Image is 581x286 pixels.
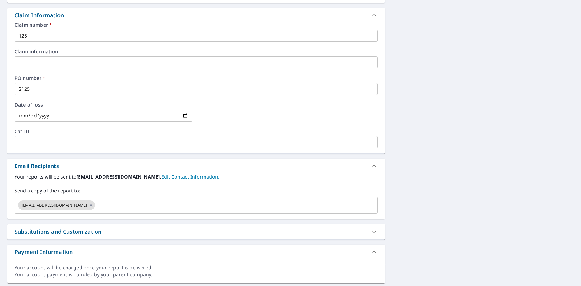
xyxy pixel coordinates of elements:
[77,173,161,180] b: [EMAIL_ADDRESS][DOMAIN_NAME].
[15,22,378,27] label: Claim number
[15,49,378,54] label: Claim information
[15,187,378,194] label: Send a copy of the report to:
[15,264,378,271] div: Your account will be charged once your report is delivered.
[15,162,59,170] div: Email Recipients
[15,173,378,180] label: Your reports will be sent to
[161,173,219,180] a: EditContactInfo
[15,11,64,19] div: Claim Information
[15,129,378,134] label: Cat ID
[15,228,101,236] div: Substitutions and Customization
[15,271,378,278] div: Your account payment is handled by your parent company.
[7,245,385,259] div: Payment Information
[15,102,192,107] label: Date of loss
[7,159,385,173] div: Email Recipients
[18,200,95,210] div: [EMAIL_ADDRESS][DOMAIN_NAME]
[7,224,385,239] div: Substitutions and Customization
[15,76,378,81] label: PO number
[15,248,73,256] div: Payment Information
[18,202,90,208] span: [EMAIL_ADDRESS][DOMAIN_NAME]
[7,8,385,22] div: Claim Information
